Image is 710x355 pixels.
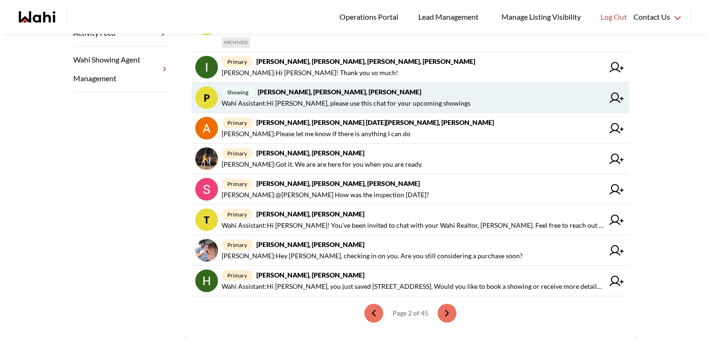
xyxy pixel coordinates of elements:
[195,178,218,201] img: chat avatar
[192,205,629,235] a: Tprimary[PERSON_NAME], [PERSON_NAME]Wahi Assistant:Hi [PERSON_NAME]! You’ve been invited to chat ...
[222,178,253,189] span: primary
[222,239,253,250] span: primary
[195,86,218,109] div: P
[192,235,629,266] a: primary[PERSON_NAME], [PERSON_NAME][PERSON_NAME]:Hey [PERSON_NAME], checking in on you. Are you s...
[222,56,253,67] span: primary
[499,11,584,23] span: Manage Listing Visibility
[222,98,471,109] span: Wahi Assistant : Hi [PERSON_NAME], please use this chat for your upcoming showings
[418,11,482,23] span: Lead Management
[192,113,629,144] a: primary[PERSON_NAME], [PERSON_NAME] [DATE][PERSON_NAME], [PERSON_NAME][PERSON_NAME]:Please let me...
[222,87,254,98] span: showing
[195,56,218,78] img: chat avatar
[195,208,218,231] div: T
[258,88,421,96] strong: [PERSON_NAME], [PERSON_NAME], [PERSON_NAME]
[195,270,218,292] img: chat avatar
[222,281,604,292] span: Wahi Assistant : Hi [PERSON_NAME], you just saved [STREET_ADDRESS]. Would you like to book a show...
[195,117,218,139] img: chat avatar
[222,250,523,262] span: [PERSON_NAME] : Hey [PERSON_NAME], checking in on you. Are you still considering a purchase soon?
[192,266,629,296] a: primary[PERSON_NAME], [PERSON_NAME]Wahi Assistant:Hi [PERSON_NAME], you just saved [STREET_ADDRES...
[222,159,423,170] span: [PERSON_NAME] : Got it. We are are here for you when you are ready.
[222,128,410,139] span: [PERSON_NAME] : Please let me know if there is anything I can do
[222,148,253,159] span: primary
[256,179,420,187] strong: [PERSON_NAME], [PERSON_NAME], [PERSON_NAME]
[192,296,629,330] nav: conversations pagination
[222,67,398,78] span: [PERSON_NAME] : Hi [PERSON_NAME]! Thank you so much!
[195,239,218,262] img: chat avatar
[256,271,364,279] strong: [PERSON_NAME], [PERSON_NAME]
[256,210,364,218] strong: [PERSON_NAME], [PERSON_NAME]
[192,174,629,205] a: primary[PERSON_NAME], [PERSON_NAME], [PERSON_NAME][PERSON_NAME]:@[PERSON_NAME] How was the inspec...
[222,220,604,231] span: Wahi Assistant : Hi [PERSON_NAME]! You’ve been invited to chat with your Wahi Realtor, [PERSON_NA...
[256,57,475,65] strong: [PERSON_NAME], [PERSON_NAME], [PERSON_NAME], [PERSON_NAME]
[222,209,253,220] span: primary
[73,46,169,92] a: Wahi Showing Agent Management
[256,118,494,126] strong: [PERSON_NAME], [PERSON_NAME] [DATE][PERSON_NAME], [PERSON_NAME]
[364,304,383,323] button: previous page
[222,270,253,281] span: primary
[222,37,250,48] span: ARCHIVED
[601,11,627,23] span: Log Out
[438,304,456,323] button: next page
[192,83,629,113] a: Pshowing[PERSON_NAME], [PERSON_NAME], [PERSON_NAME]Wahi Assistant:Hi [PERSON_NAME], please use th...
[192,144,629,174] a: primary[PERSON_NAME], [PERSON_NAME][PERSON_NAME]:Got it. We are are here for you when you are ready.
[222,117,253,128] span: primary
[195,147,218,170] img: chat avatar
[256,240,364,248] strong: [PERSON_NAME], [PERSON_NAME]
[389,304,432,323] div: Page 2 of 45
[192,52,629,83] a: primary[PERSON_NAME], [PERSON_NAME], [PERSON_NAME], [PERSON_NAME][PERSON_NAME]:Hi [PERSON_NAME]! ...
[256,149,364,157] strong: [PERSON_NAME], [PERSON_NAME]
[340,11,401,23] span: Operations Portal
[19,11,55,23] a: Wahi homepage
[222,189,429,201] span: [PERSON_NAME] : @[PERSON_NAME] How was the inspection [DATE]?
